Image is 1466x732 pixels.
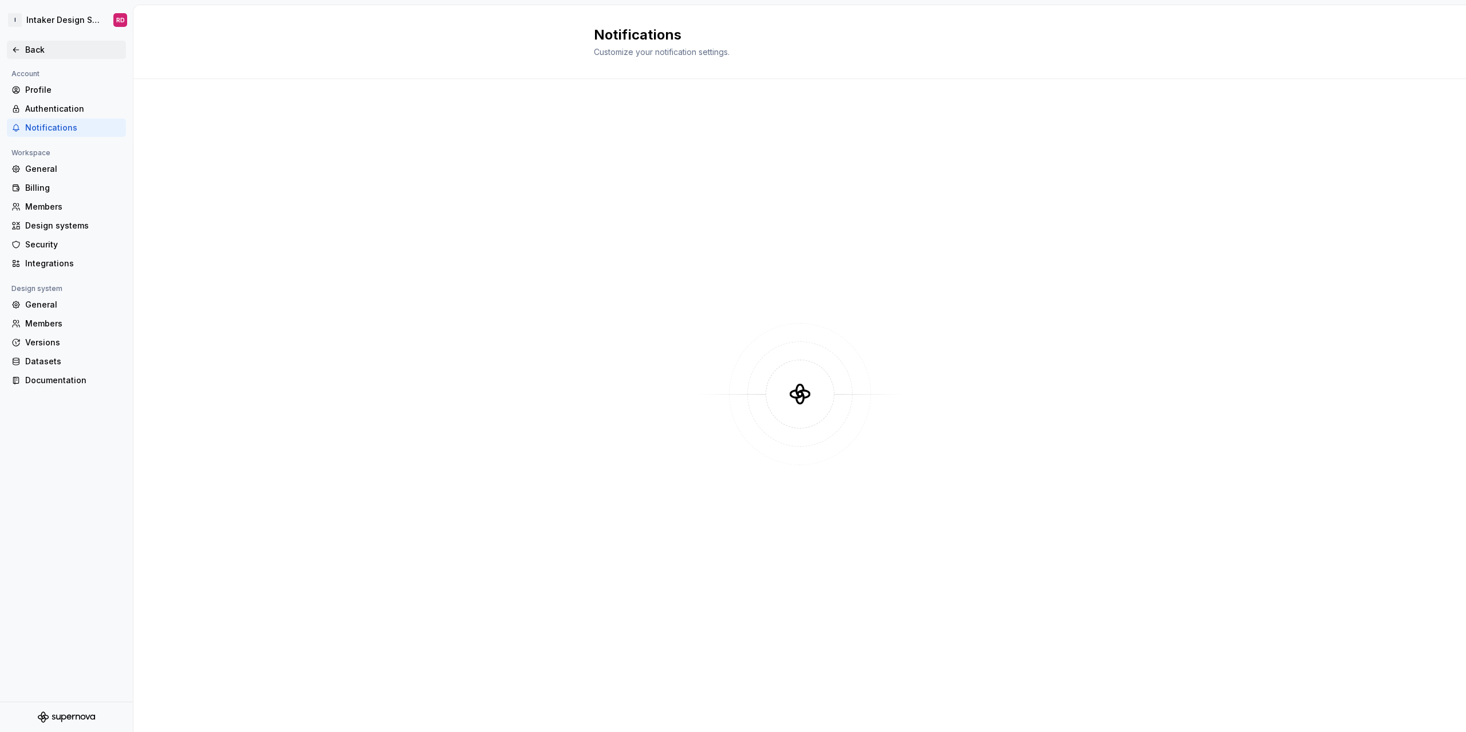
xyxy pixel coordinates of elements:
[7,119,126,137] a: Notifications
[7,41,126,59] a: Back
[25,337,121,348] div: Versions
[7,333,126,352] a: Versions
[25,103,121,115] div: Authentication
[38,711,95,723] svg: Supernova Logo
[594,26,992,44] h2: Notifications
[7,235,126,254] a: Security
[7,81,126,99] a: Profile
[25,182,121,194] div: Billing
[116,15,125,25] div: RD
[7,100,126,118] a: Authentication
[7,217,126,235] a: Design systems
[2,7,131,33] button: IIntaker Design SystemRD
[25,44,121,56] div: Back
[7,282,67,296] div: Design system
[7,198,126,216] a: Members
[25,375,121,386] div: Documentation
[25,84,121,96] div: Profile
[26,14,100,26] div: Intaker Design System
[7,296,126,314] a: General
[594,47,730,57] span: Customize your notification settings.
[25,356,121,367] div: Datasets
[7,371,126,389] a: Documentation
[7,179,126,197] a: Billing
[25,258,121,269] div: Integrations
[7,67,44,81] div: Account
[7,352,126,371] a: Datasets
[7,254,126,273] a: Integrations
[25,299,121,310] div: General
[25,318,121,329] div: Members
[25,239,121,250] div: Security
[25,220,121,231] div: Design systems
[8,13,22,27] div: I
[25,163,121,175] div: General
[25,122,121,133] div: Notifications
[25,201,121,212] div: Members
[7,314,126,333] a: Members
[7,160,126,178] a: General
[7,146,55,160] div: Workspace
